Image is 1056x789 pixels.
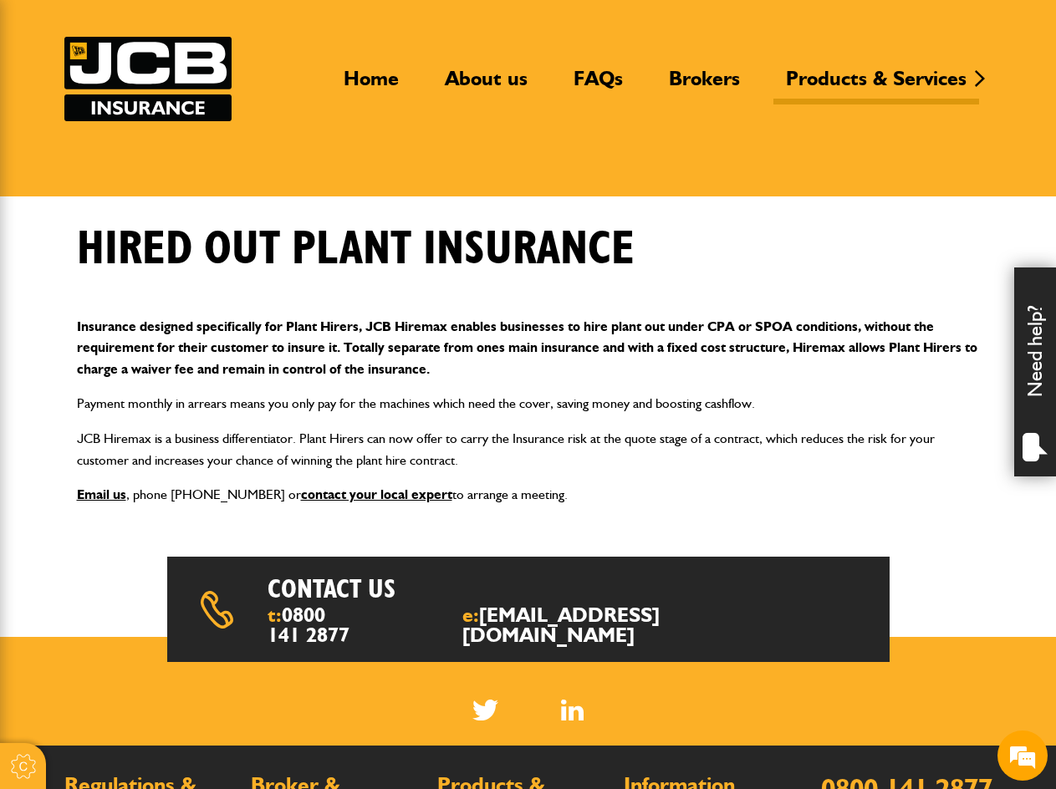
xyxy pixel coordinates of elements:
[331,66,411,104] a: Home
[22,303,305,501] textarea: Type your message and hit 'Enter'
[268,573,573,605] h2: Contact us
[561,66,635,104] a: FAQs
[77,221,635,277] h1: Hired out plant insurance
[274,8,314,48] div: Minimize live chat window
[268,603,349,647] a: 0800 141 2877
[28,93,70,116] img: d_20077148190_company_1631870298795_20077148190
[77,316,980,380] p: Insurance designed specifically for Plant Hirers, JCB Hiremax enables businesses to hire plant ou...
[77,428,980,471] p: JCB Hiremax is a business differentiator. Plant Hirers can now offer to carry the Insurance risk ...
[561,700,584,720] img: Linked In
[22,204,305,241] input: Enter your email address
[77,484,980,506] p: , phone [PHONE_NUMBER] or to arrange a meeting.
[1014,267,1056,476] div: Need help?
[656,66,752,104] a: Brokers
[87,94,281,115] div: Chat with us now
[64,37,232,121] a: JCB Insurance Services
[77,486,126,502] a: Email us
[773,66,979,104] a: Products & Services
[472,700,498,720] img: Twitter
[64,37,232,121] img: JCB Insurance Services logo
[432,66,540,104] a: About us
[22,155,305,191] input: Enter your last name
[22,253,305,290] input: Enter your phone number
[462,605,681,645] span: e:
[561,700,584,720] a: LinkedIn
[462,603,660,647] a: [EMAIL_ADDRESS][DOMAIN_NAME]
[301,486,452,502] a: contact your local expert
[77,393,980,415] p: Payment monthly in arrears means you only pay for the machines which need the cover, saving money...
[227,515,304,537] em: Start Chat
[268,605,354,645] span: t:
